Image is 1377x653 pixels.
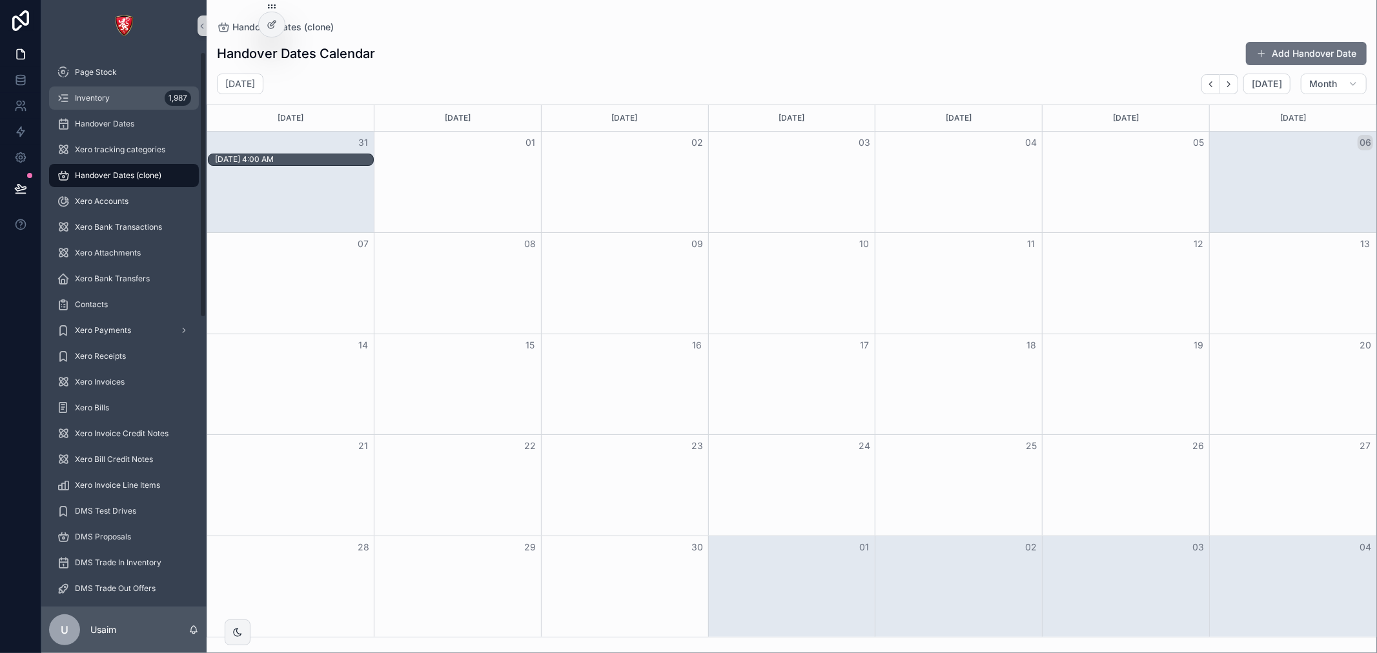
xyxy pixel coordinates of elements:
[522,438,538,454] button: 22
[1024,236,1039,252] button: 11
[75,274,150,284] span: Xero Bank Transfers
[49,345,199,368] a: Xero Receipts
[49,267,199,290] a: Xero Bank Transfers
[75,480,160,490] span: Xero Invoice Line Items
[544,105,706,131] div: [DATE]
[75,325,131,336] span: Xero Payments
[1358,539,1373,555] button: 04
[522,135,538,150] button: 01
[75,222,162,232] span: Xero Bank Transactions
[75,119,134,129] span: Handover Dates
[215,154,274,165] div: 8/31/2025 4:00 AM
[711,105,873,131] div: [DATE]
[75,67,117,77] span: Page Stock
[75,93,110,103] span: Inventory
[689,236,705,252] button: 09
[75,170,161,181] span: Handover Dates (clone)
[857,539,872,555] button: 01
[1024,135,1039,150] button: 04
[356,236,371,252] button: 07
[49,190,199,213] a: Xero Accounts
[207,105,1377,638] div: Month View
[49,474,199,497] a: Xero Invoice Line Items
[75,583,156,594] span: DMS Trade Out Offers
[857,236,872,252] button: 10
[75,196,128,206] span: Xero Accounts
[1190,539,1206,555] button: 03
[49,61,199,84] a: Page Stock
[75,558,161,568] span: DMS Trade In Inventory
[90,623,116,636] p: Usaim
[1190,438,1206,454] button: 26
[1201,74,1220,94] button: Back
[75,299,108,310] span: Contacts
[49,499,199,523] a: DMS Test Drives
[75,428,168,439] span: Xero Invoice Credit Notes
[49,577,199,600] a: DMS Trade Out Offers
[1190,135,1206,150] button: 05
[49,551,199,574] a: DMS Trade In Inventory
[75,248,141,258] span: Xero Attachments
[49,525,199,548] a: DMS Proposals
[689,438,705,454] button: 23
[356,438,371,454] button: 21
[1024,337,1039,353] button: 18
[857,135,872,150] button: 03
[75,506,136,516] span: DMS Test Drives
[1309,78,1338,90] span: Month
[1212,105,1374,131] div: [DATE]
[1045,105,1207,131] div: [DATE]
[75,532,131,542] span: DMS Proposals
[49,164,199,187] a: Handover Dates (clone)
[1190,236,1206,252] button: 12
[522,539,538,555] button: 29
[114,15,134,36] img: App logo
[376,105,539,131] div: [DATE]
[857,337,872,353] button: 17
[49,138,199,161] a: Xero tracking categories
[1252,78,1282,90] span: [DATE]
[877,105,1040,131] div: [DATE]
[209,105,372,131] div: [DATE]
[1220,74,1238,94] button: Next
[75,403,109,413] span: Xero Bills
[1243,74,1290,94] button: [DATE]
[49,241,199,265] a: Xero Attachments
[1024,539,1039,555] button: 02
[49,370,199,394] a: Xero Invoices
[49,112,199,136] a: Handover Dates
[356,135,371,150] button: 31
[1358,337,1373,353] button: 20
[75,454,153,465] span: Xero Bill Credit Notes
[49,448,199,471] a: Xero Bill Credit Notes
[1358,236,1373,252] button: 13
[857,438,872,454] button: 24
[1358,438,1373,454] button: 27
[1301,74,1367,94] button: Month
[41,52,207,607] div: scrollable content
[49,293,199,316] a: Contacts
[232,21,334,34] span: Handover Dates (clone)
[215,154,274,165] div: [DATE] 4:00 AM
[356,539,371,555] button: 28
[49,216,199,239] a: Xero Bank Transactions
[49,86,199,110] a: Inventory1,987
[75,351,126,361] span: Xero Receipts
[1024,438,1039,454] button: 25
[75,145,165,155] span: Xero tracking categories
[356,337,371,353] button: 14
[522,337,538,353] button: 15
[225,77,255,90] h2: [DATE]
[1358,135,1373,150] button: 06
[61,622,68,638] span: U
[522,236,538,252] button: 08
[689,539,705,555] button: 30
[689,135,705,150] button: 02
[75,377,125,387] span: Xero Invoices
[1246,42,1367,65] button: Add Handover Date
[165,90,191,106] div: 1,987
[217,45,375,63] h1: Handover Dates Calendar
[49,319,199,342] a: Xero Payments
[1190,337,1206,353] button: 19
[217,21,334,34] a: Handover Dates (clone)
